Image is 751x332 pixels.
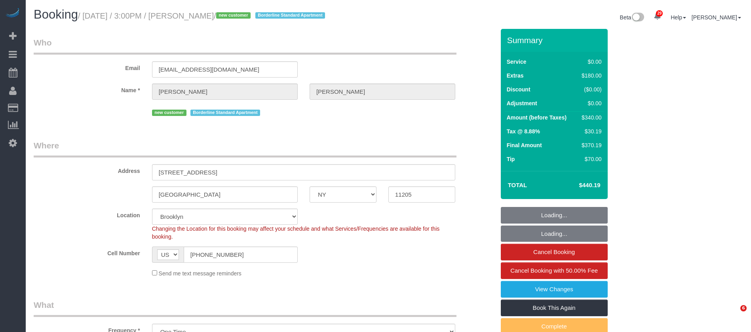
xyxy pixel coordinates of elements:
small: / [DATE] / 3:00PM / [PERSON_NAME] [78,11,327,20]
label: Address [28,164,146,175]
div: $180.00 [578,72,601,80]
a: Cancel Booking with 50.00% Fee [501,262,608,279]
input: Last Name [310,83,455,100]
span: 6 [740,305,747,311]
label: Service [507,58,527,66]
span: Cancel Booking with 50.00% Fee [510,267,598,274]
div: $370.19 [578,141,601,149]
a: Help [671,14,686,21]
label: Tax @ 8.88% [507,127,540,135]
img: Automaid Logo [5,8,21,19]
span: Send me text message reminders [159,270,241,277]
label: Name * [28,83,146,94]
h4: $440.19 [555,182,600,189]
input: City [152,186,298,203]
div: $340.00 [578,114,601,121]
span: Changing the Location for this booking may affect your schedule and what Services/Frequencies are... [152,226,440,240]
label: Extras [507,72,524,80]
span: Borderline Standard Apartment [190,110,260,116]
div: $0.00 [578,99,601,107]
img: New interface [631,13,644,23]
div: $70.00 [578,155,601,163]
iframe: Intercom live chat [724,305,743,324]
a: View Changes [501,281,608,298]
label: Discount [507,85,530,93]
div: $0.00 [578,58,601,66]
a: Cancel Booking [501,244,608,260]
span: 29 [656,10,663,17]
div: ($0.00) [578,85,601,93]
a: Beta [620,14,645,21]
input: Cell Number [184,247,298,263]
span: new customer [152,110,186,116]
div: $30.19 [578,127,601,135]
h3: Summary [507,36,604,45]
input: Email [152,61,298,78]
span: Booking [34,8,78,21]
span: Borderline Standard Apartment [255,12,325,19]
label: Amount (before Taxes) [507,114,567,121]
input: Zip Code [388,186,455,203]
input: First Name [152,83,298,100]
a: [PERSON_NAME] [692,14,741,21]
label: Adjustment [507,99,537,107]
a: 29 [650,8,665,25]
label: Email [28,61,146,72]
span: / [214,11,327,20]
a: Book This Again [501,300,608,316]
strong: Total [508,182,527,188]
label: Location [28,209,146,219]
label: Final Amount [507,141,542,149]
label: Tip [507,155,515,163]
legend: Who [34,37,456,55]
label: Cell Number [28,247,146,257]
legend: What [34,299,456,317]
legend: Where [34,140,456,157]
span: new customer [216,12,251,19]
